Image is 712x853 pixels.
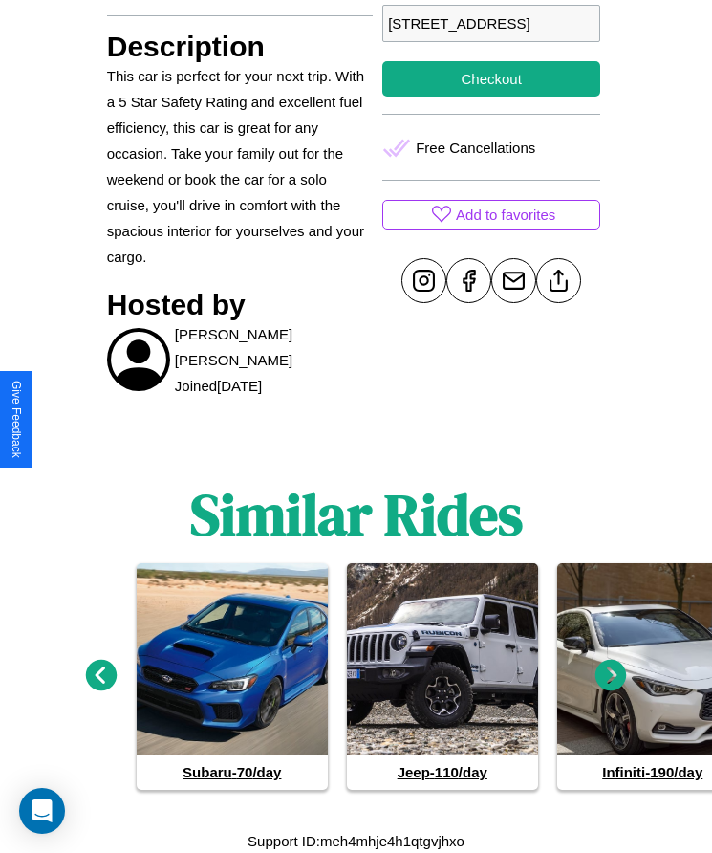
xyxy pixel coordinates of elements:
button: Add to favorites [382,200,600,230]
p: Free Cancellations [416,135,535,161]
p: Add to favorites [456,202,555,228]
h4: Jeep - 110 /day [347,755,538,790]
a: Jeep-110/day [347,563,538,790]
h3: Description [107,31,373,63]
p: Joined [DATE] [175,373,262,399]
div: Open Intercom Messenger [19,788,65,834]
a: Subaru-70/day [137,563,328,790]
div: Give Feedback [10,381,23,458]
p: This car is perfect for your next trip. With a 5 Star Safety Rating and excellent fuel efficiency... [107,63,373,270]
p: [PERSON_NAME] [PERSON_NAME] [175,321,373,373]
h1: Similar Rides [190,475,523,554]
p: [STREET_ADDRESS] [382,5,600,42]
button: Checkout [382,61,600,97]
h4: Subaru - 70 /day [137,755,328,790]
h3: Hosted by [107,289,373,321]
